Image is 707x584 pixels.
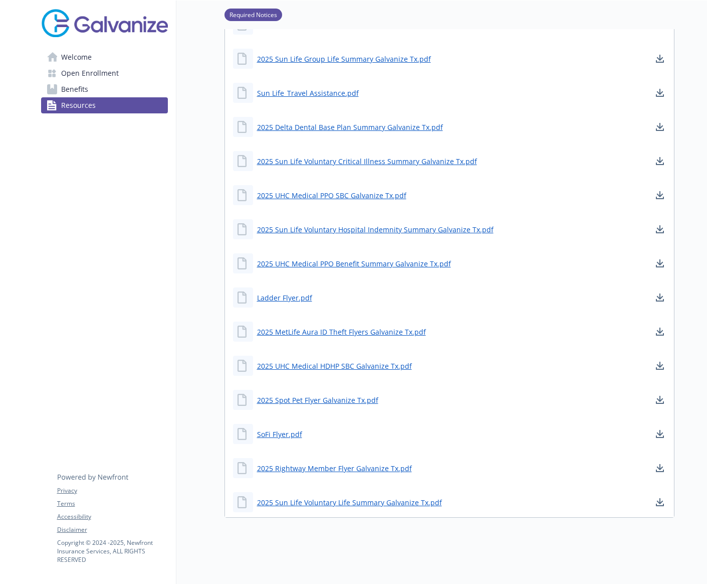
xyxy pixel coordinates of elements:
[61,65,119,81] span: Open Enrollment
[654,155,666,167] a: download document
[654,462,666,474] a: download document
[654,428,666,440] a: download document
[654,496,666,508] a: download document
[257,361,412,371] a: 2025 UHC Medical HDHP SBC Galvanize Tx.pdf
[654,223,666,235] a: download document
[257,497,442,508] a: 2025 Sun Life Voluntary Life Summary Galvanize Tx.pdf
[654,291,666,304] a: download document
[257,429,302,440] a: SoFi Flyer.pdf
[654,189,666,201] a: download document
[41,49,168,65] a: Welcome
[257,122,443,132] a: 2025 Delta Dental Base Plan Summary Galvanize Tx.pdf
[654,121,666,133] a: download document
[257,395,378,405] a: 2025 Spot Pet Flyer Galvanize Tx.pdf
[61,81,88,97] span: Benefits
[57,512,167,521] a: Accessibility
[57,525,167,534] a: Disclaimer
[654,53,666,65] a: download document
[257,258,451,269] a: 2025 UHC Medical PPO Benefit Summary Galvanize Tx.pdf
[257,54,431,64] a: 2025 Sun Life Group Life Summary Galvanize Tx.pdf
[257,88,359,98] a: Sun Life_Travel Assistance.pdf
[257,224,494,235] a: 2025 Sun Life Voluntary Hospital Indemnity Summary Galvanize Tx.pdf
[61,49,92,65] span: Welcome
[257,190,406,201] a: 2025 UHC Medical PPO SBC Galvanize Tx.pdf
[257,293,312,303] a: Ladder Flyer.pdf
[654,257,666,269] a: download document
[654,87,666,99] a: download document
[654,394,666,406] a: download document
[257,327,426,337] a: 2025 MetLife Aura ID Theft Flyers Galvanize Tx.pdf
[654,326,666,338] a: download document
[57,538,167,564] p: Copyright © 2024 - 2025 , Newfront Insurance Services, ALL RIGHTS RESERVED
[654,360,666,372] a: download document
[57,499,167,508] a: Terms
[224,10,282,19] a: Required Notices
[257,156,477,167] a: 2025 Sun Life Voluntary Critical Illness Summary Galvanize Tx.pdf
[41,97,168,113] a: Resources
[257,463,412,474] a: 2025 Rightway Member Flyer Galvanize Tx.pdf
[41,81,168,97] a: Benefits
[41,65,168,81] a: Open Enrollment
[61,97,96,113] span: Resources
[57,486,167,495] a: Privacy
